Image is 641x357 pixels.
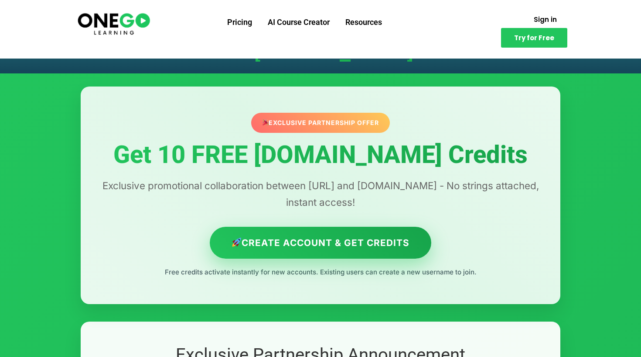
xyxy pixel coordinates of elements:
img: 🎉 [262,119,268,125]
p: Free credits activate instantly for new accounts. Existing users can create a new username to join. [98,267,543,278]
a: Sign in [523,11,567,28]
a: Try for Free [501,28,567,48]
h1: Get 10 FREE [DOMAIN_NAME] Credits [98,142,543,169]
span: Sign in [534,16,557,23]
p: Exclusive promotional collaboration between [URL] and [DOMAIN_NAME] - No strings attached, instan... [98,177,543,211]
a: Create Account & Get Credits [210,227,432,259]
a: Resources [338,11,390,34]
a: AI Course Creator [260,11,338,34]
a: Pricing [219,11,260,34]
img: 🚀 [232,238,241,247]
span: Try for Free [514,35,554,41]
div: Exclusive Partnership Offer [251,113,391,133]
h1: Get 10 FREE [DOMAIN_NAME] Credits! [89,43,552,62]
